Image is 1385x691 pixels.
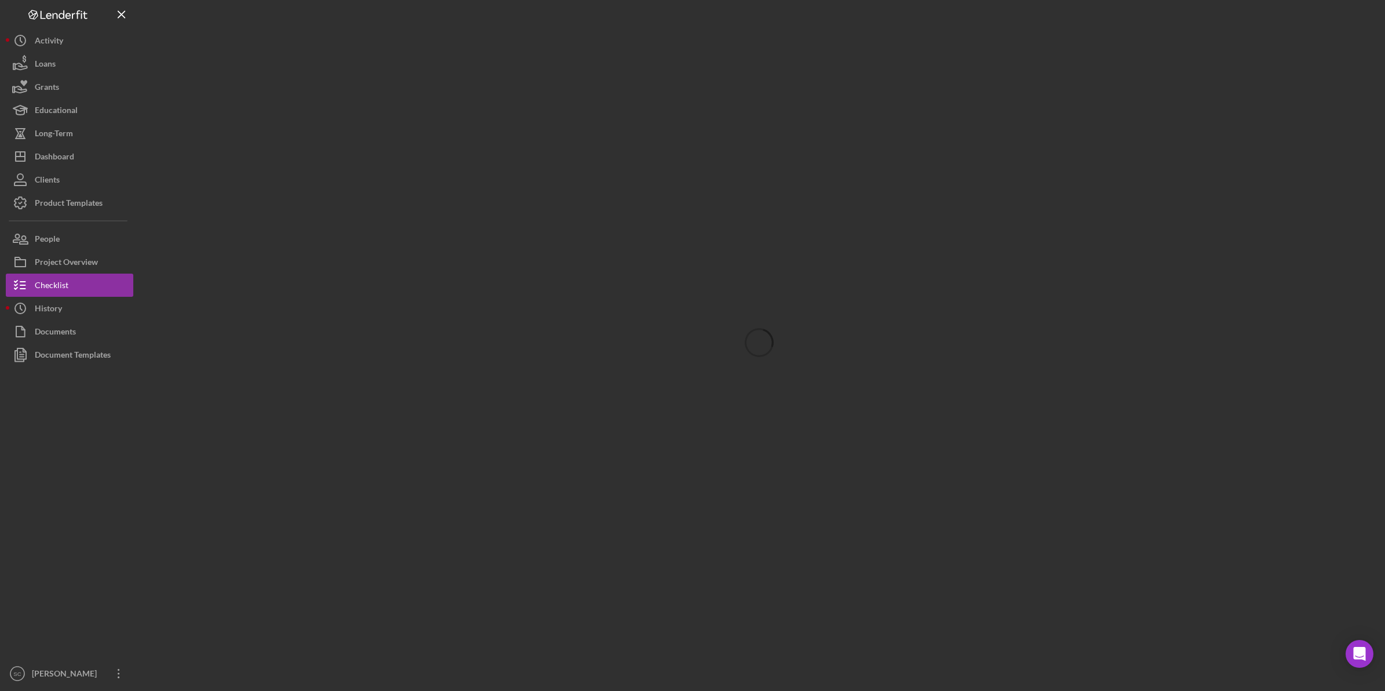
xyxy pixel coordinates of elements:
[6,122,133,145] button: Long-Term
[35,297,62,323] div: History
[35,274,68,300] div: Checklist
[6,52,133,75] button: Loans
[6,343,133,366] button: Document Templates
[6,145,133,168] button: Dashboard
[1346,640,1373,668] div: Open Intercom Messenger
[35,75,59,101] div: Grants
[35,145,74,171] div: Dashboard
[6,662,133,685] button: SC[PERSON_NAME]
[6,29,133,52] button: Activity
[35,52,56,78] div: Loans
[6,75,133,99] button: Grants
[35,191,103,217] div: Product Templates
[6,274,133,297] button: Checklist
[35,122,73,148] div: Long-Term
[6,168,133,191] button: Clients
[6,297,133,320] button: History
[6,99,133,122] button: Educational
[35,29,63,55] div: Activity
[35,250,98,277] div: Project Overview
[35,343,111,369] div: Document Templates
[13,671,21,677] text: SC
[6,191,133,214] button: Product Templates
[35,227,60,253] div: People
[35,99,78,125] div: Educational
[6,250,133,274] button: Project Overview
[6,227,133,250] button: People
[35,320,76,346] div: Documents
[6,320,133,343] button: Documents
[35,168,60,194] div: Clients
[29,662,104,688] div: [PERSON_NAME]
